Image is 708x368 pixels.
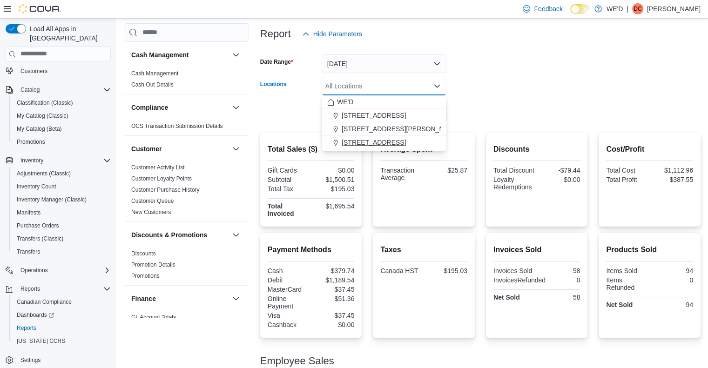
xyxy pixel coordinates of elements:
div: Compliance [124,120,249,135]
a: Cash Out Details [131,81,174,88]
div: $1,112.96 [652,167,693,174]
span: Canadian Compliance [13,296,111,308]
a: Adjustments (Classic) [13,168,74,179]
div: -$79.44 [539,167,580,174]
h2: Taxes [380,244,467,255]
span: Purchase Orders [13,220,111,231]
div: Cashback [268,321,309,328]
div: $195.03 [313,185,354,193]
span: My Catalog (Beta) [13,123,111,134]
span: Inventory [17,155,111,166]
span: Operations [20,267,48,274]
div: $0.00 [313,167,354,174]
span: Hide Parameters [313,29,362,39]
p: | [627,3,628,14]
button: Customers [2,64,115,78]
button: [STREET_ADDRESS] [322,109,446,122]
span: New Customers [131,208,171,216]
span: Inventory Manager (Classic) [13,194,111,205]
span: Promotion Details [131,261,175,268]
strong: Net Sold [606,301,633,308]
button: Finance [131,294,229,303]
span: Adjustments (Classic) [13,168,111,179]
a: Classification (Classic) [13,97,77,108]
div: 94 [652,301,693,308]
div: InvoicesRefunded [493,276,546,284]
h2: Total Sales ($) [268,144,355,155]
button: Compliance [230,102,242,113]
span: Settings [20,356,40,364]
div: $0.00 [539,176,580,183]
button: Manifests [9,206,115,219]
a: Dashboards [9,308,115,321]
a: Discounts [131,250,156,257]
h3: Report [260,28,291,40]
div: $37.45 [313,286,354,293]
div: Items Sold [606,267,647,274]
button: Inventory Manager (Classic) [9,193,115,206]
a: Customer Queue [131,198,174,204]
span: OCS Transaction Submission Details [131,122,223,130]
span: Inventory Count [13,181,111,192]
button: My Catalog (Classic) [9,109,115,122]
div: Subtotal [268,176,309,183]
span: Inventory Manager (Classic) [17,196,87,203]
span: Purchase Orders [17,222,59,229]
a: Reports [13,322,40,334]
span: [US_STATE] CCRS [17,337,65,345]
span: WE'D [337,97,353,107]
button: My Catalog (Beta) [9,122,115,135]
button: Cash Management [131,50,229,60]
div: $37.45 [313,312,354,319]
span: Classification (Classic) [13,97,111,108]
div: $195.03 [426,267,467,274]
button: Inventory [2,154,115,167]
span: Customer Activity List [131,164,185,171]
span: Operations [17,265,111,276]
div: Invoices Sold [493,267,535,274]
a: Customers [17,66,51,77]
button: Purchase Orders [9,219,115,232]
a: [US_STATE] CCRS [13,335,69,347]
div: $379.74 [313,267,354,274]
span: Manifests [13,207,111,218]
button: Catalog [2,83,115,96]
a: Customer Purchase History [131,187,200,193]
span: Settings [17,354,111,366]
div: Gift Cards [268,167,309,174]
a: Settings [17,355,44,366]
div: 58 [539,294,580,301]
button: Compliance [131,103,229,112]
span: Reports [17,283,111,294]
h2: Products Sold [606,244,693,255]
span: Feedback [534,4,562,13]
div: 0 [549,276,580,284]
span: Catalog [20,86,40,94]
button: Hide Parameters [298,25,366,43]
a: Dashboards [13,309,58,321]
h2: Cost/Profit [606,144,693,155]
div: MasterCard [268,286,309,293]
strong: Net Sold [493,294,520,301]
a: Purchase Orders [13,220,63,231]
img: Cova [19,4,61,13]
a: Customer Loyalty Points [131,175,192,182]
a: My Catalog (Beta) [13,123,66,134]
button: Cash Management [230,49,242,60]
button: Discounts & Promotions [131,230,229,240]
span: Promotions [131,272,160,280]
div: Total Discount [493,167,535,174]
button: WE'D [322,95,446,109]
button: Close list of options [433,82,441,90]
span: Catalog [17,84,111,95]
div: $51.36 [313,295,354,302]
a: Canadian Compliance [13,296,75,308]
button: Settings [2,353,115,367]
button: Customer [230,143,242,154]
h3: Employee Sales [260,355,334,367]
a: My Catalog (Classic) [13,110,72,121]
